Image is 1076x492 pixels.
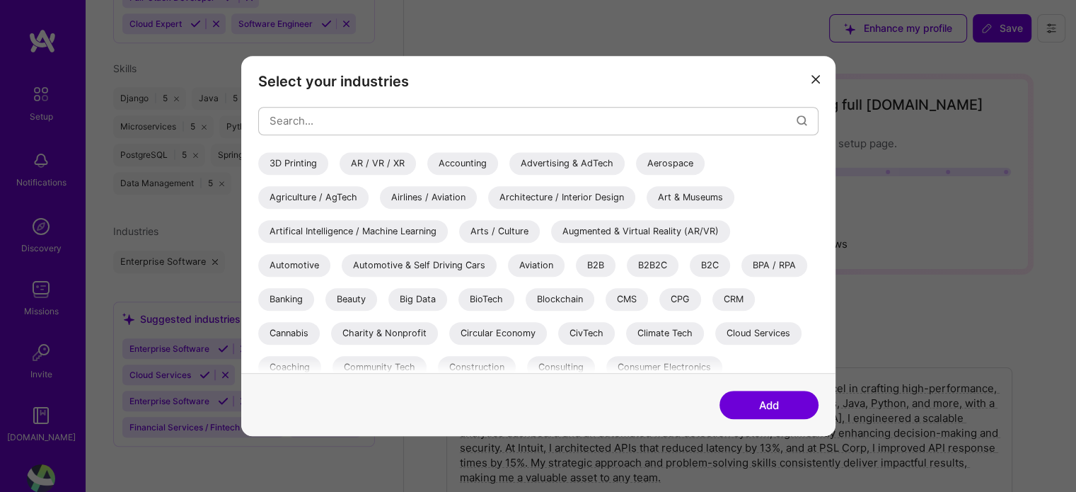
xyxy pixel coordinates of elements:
div: Aerospace [636,152,705,175]
div: Blockchain [526,288,594,311]
div: Consumer Electronics [606,356,722,379]
button: Add [719,391,818,419]
div: B2B2C [627,254,678,277]
div: Climate Tech [626,322,704,345]
div: BioTech [458,288,514,311]
div: AR / VR / XR [340,152,416,175]
div: Big Data [388,288,447,311]
div: Advertising & AdTech [509,152,625,175]
div: Construction [438,356,516,379]
div: Community Tech [332,356,427,379]
div: Automotive [258,254,330,277]
div: CPG [659,288,701,311]
div: Coaching [258,356,321,379]
div: BPA / RPA [741,254,807,277]
div: Arts / Culture [459,220,540,243]
div: Cannabis [258,322,320,345]
div: modal [241,56,835,437]
div: Circular Economy [449,322,547,345]
div: B2B [576,254,615,277]
div: Architecture / Interior Design [488,186,635,209]
div: Automotive & Self Driving Cars [342,254,497,277]
div: Banking [258,288,314,311]
div: Artifical Intelligence / Machine Learning [258,220,448,243]
input: Search... [270,103,797,139]
div: Airlines / Aviation [380,186,477,209]
div: 3D Printing [258,152,328,175]
div: Consulting [527,356,595,379]
div: Augmented & Virtual Reality (AR/VR) [551,220,730,243]
div: B2C [690,254,730,277]
div: Art & Museums [647,186,734,209]
div: CivTech [558,322,615,345]
h3: Select your industries [258,73,818,90]
div: Aviation [508,254,565,277]
i: icon Search [797,115,807,126]
div: Agriculture / AgTech [258,186,369,209]
div: CRM [712,288,755,311]
div: Beauty [325,288,377,311]
i: icon Close [811,75,820,84]
div: Charity & Nonprofit [331,322,438,345]
div: Accounting [427,152,498,175]
div: CMS [606,288,648,311]
div: Cloud Services [715,322,802,345]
